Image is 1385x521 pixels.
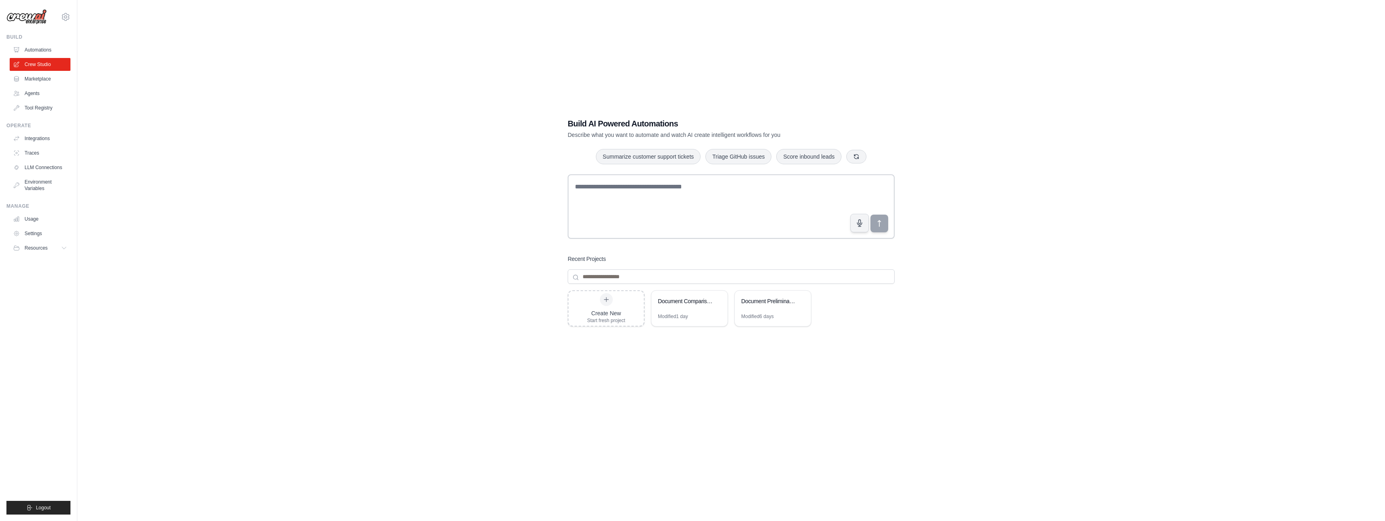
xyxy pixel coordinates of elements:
h3: Recent Projects [568,255,606,263]
div: Modified 1 day [658,313,688,320]
button: Summarize customer support tickets [596,149,701,164]
a: LLM Connections [10,161,70,174]
p: Describe what you want to automate and watch AI create intelligent workflows for you [568,131,838,139]
button: Get new suggestions [846,150,866,163]
a: Automations [10,43,70,56]
img: Logo [6,9,47,25]
button: Score inbound leads [776,149,841,164]
button: Click to speak your automation idea [850,214,869,232]
a: Tool Registry [10,101,70,114]
a: Crew Studio [10,58,70,71]
div: Manage [6,203,70,209]
span: Logout [36,504,51,511]
div: Start fresh project [587,317,625,324]
a: Settings [10,227,70,240]
a: Usage [10,213,70,225]
a: Agents [10,87,70,100]
h1: Build AI Powered Automations [568,118,838,129]
div: Build [6,34,70,40]
button: Logout [6,501,70,515]
a: Traces [10,147,70,159]
button: Triage GitHub issues [705,149,771,164]
div: Document Preliminary Evaluation [741,297,796,305]
button: Resources [10,242,70,254]
div: Modified 6 days [741,313,774,320]
a: Environment Variables [10,176,70,195]
div: Document Comparison & Contradiction Analysis [658,297,713,305]
span: Resources [25,245,48,251]
a: Integrations [10,132,70,145]
div: Operate [6,122,70,129]
div: Create New [587,309,625,317]
a: Marketplace [10,72,70,85]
